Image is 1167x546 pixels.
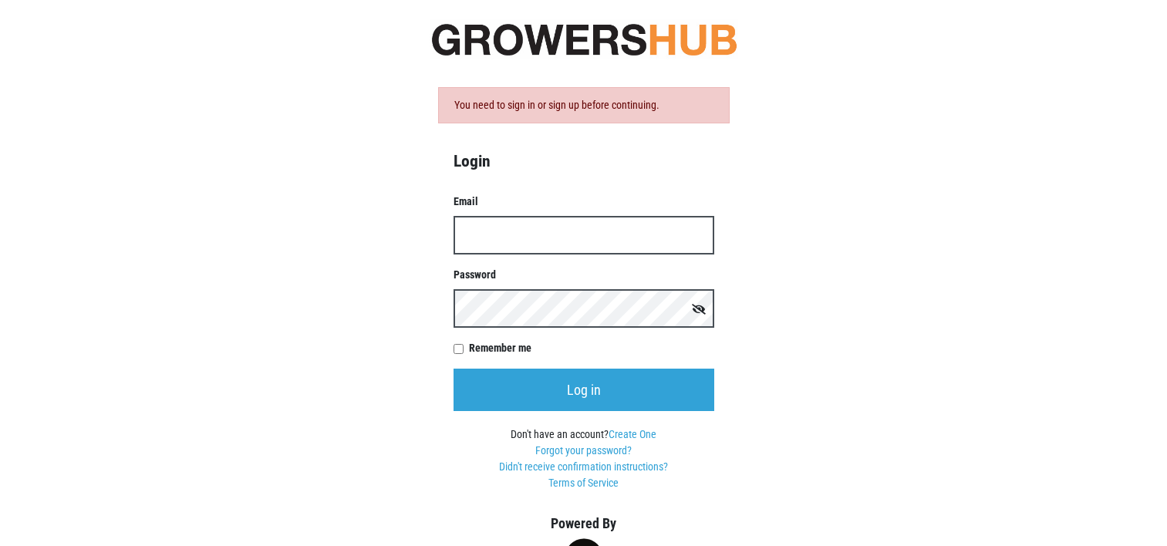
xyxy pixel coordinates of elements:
a: Forgot your password? [535,444,632,457]
div: Don't have an account? [454,426,714,491]
label: Remember me [469,340,714,356]
div: You need to sign in or sign up before continuing. [438,87,730,123]
a: Create One [609,428,656,440]
label: Password [454,267,714,283]
img: original-fc7597fdc6adbb9d0e2ae620e786d1a2.jpg [430,19,738,59]
a: Didn't receive confirmation instructions? [499,460,668,473]
input: Log in [454,369,714,411]
a: Terms of Service [548,477,619,489]
label: Email [454,194,714,210]
h4: Login [454,151,714,171]
h5: Powered By [430,515,738,532]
